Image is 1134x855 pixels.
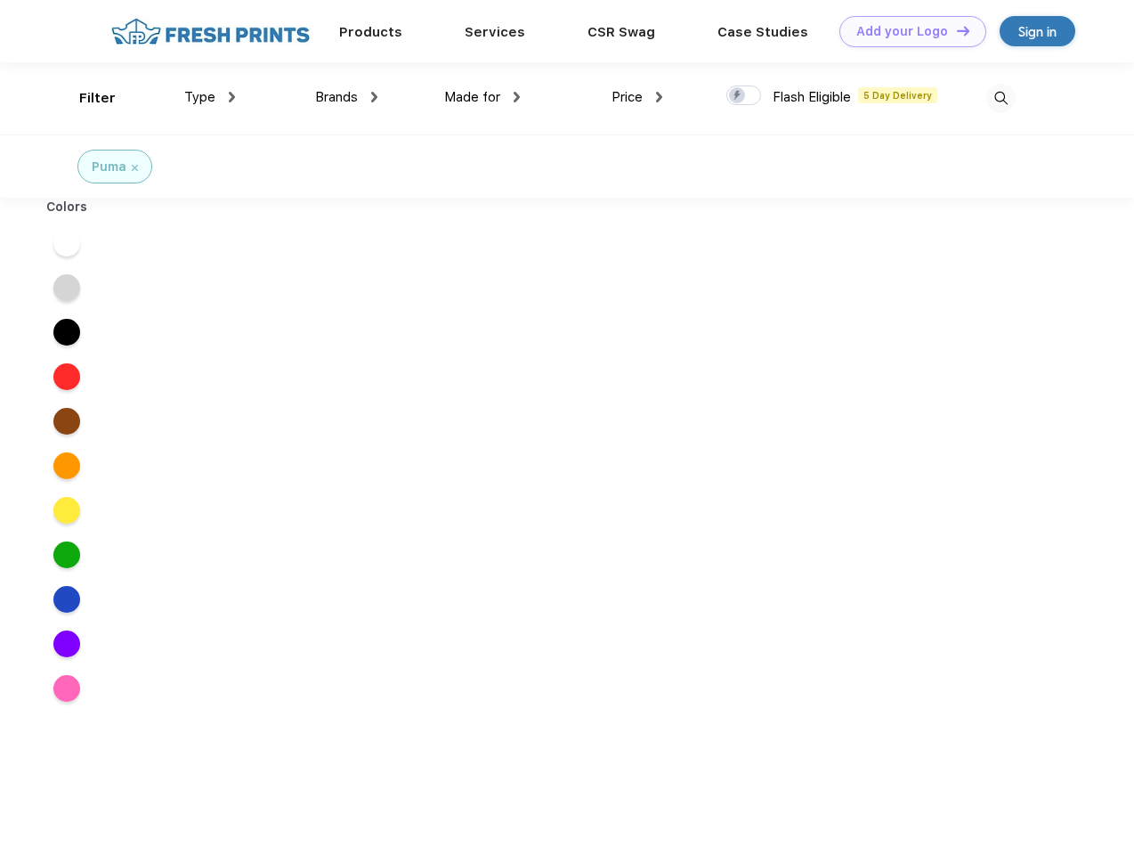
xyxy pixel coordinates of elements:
[1018,21,1057,42] div: Sign in
[656,92,662,102] img: dropdown.png
[184,89,215,105] span: Type
[986,84,1016,113] img: desktop_search.svg
[444,89,500,105] span: Made for
[229,92,235,102] img: dropdown.png
[132,165,138,171] img: filter_cancel.svg
[587,24,655,40] a: CSR Swag
[856,24,948,39] div: Add your Logo
[1000,16,1075,46] a: Sign in
[33,198,101,216] div: Colors
[612,89,643,105] span: Price
[371,92,377,102] img: dropdown.png
[858,87,937,103] span: 5 Day Delivery
[92,158,126,176] div: Puma
[79,88,116,109] div: Filter
[465,24,525,40] a: Services
[957,26,969,36] img: DT
[315,89,358,105] span: Brands
[514,92,520,102] img: dropdown.png
[106,16,315,47] img: fo%20logo%202.webp
[339,24,402,40] a: Products
[773,89,851,105] span: Flash Eligible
